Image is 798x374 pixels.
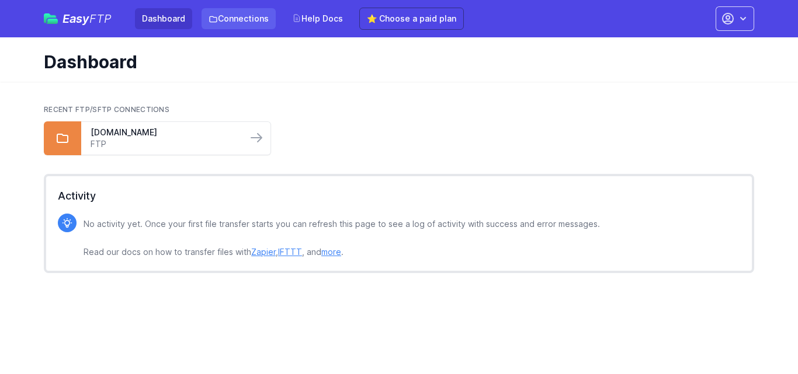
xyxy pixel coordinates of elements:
[135,8,192,29] a: Dashboard
[321,247,341,257] a: more
[740,316,784,360] iframe: Drift Widget Chat Controller
[58,188,740,204] h2: Activity
[44,13,58,24] img: easyftp_logo.png
[63,13,112,25] span: Easy
[285,8,350,29] a: Help Docs
[84,217,600,259] p: No activity yet. Once your first file transfer starts you can refresh this page to see a log of a...
[44,51,745,72] h1: Dashboard
[44,13,112,25] a: EasyFTP
[251,247,276,257] a: Zapier
[44,105,754,114] h2: Recent FTP/SFTP Connections
[91,138,238,150] a: FTP
[278,247,302,257] a: IFTTT
[91,127,238,138] a: [DOMAIN_NAME]
[359,8,464,30] a: ⭐ Choose a paid plan
[89,12,112,26] span: FTP
[202,8,276,29] a: Connections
